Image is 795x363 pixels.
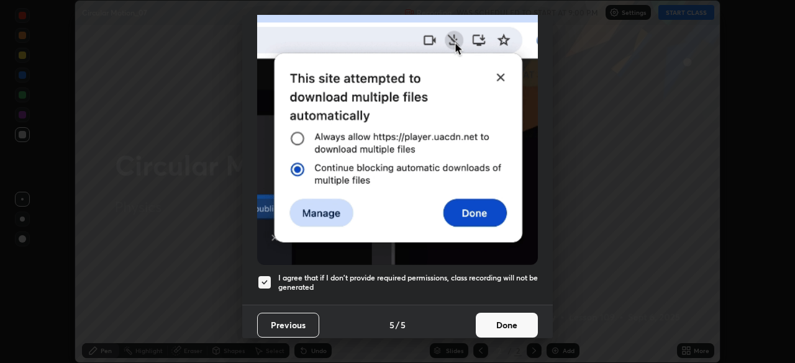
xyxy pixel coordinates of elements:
button: Done [476,313,538,338]
h5: I agree that if I don't provide required permissions, class recording will not be generated [278,273,538,292]
h4: 5 [389,318,394,331]
button: Previous [257,313,319,338]
h4: / [396,318,399,331]
h4: 5 [401,318,406,331]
